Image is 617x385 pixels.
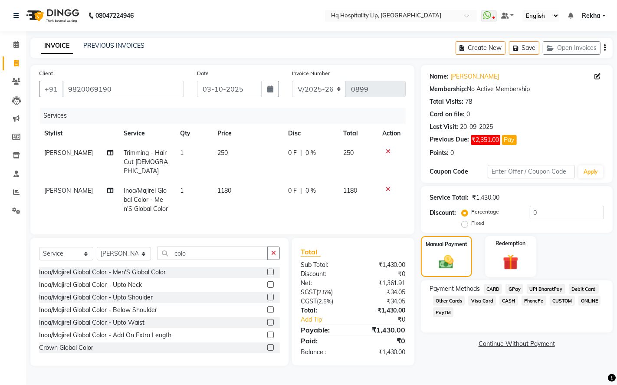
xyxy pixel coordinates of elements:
button: Save [509,41,539,55]
div: Total Visits: [430,97,464,106]
div: Paid: [294,336,353,346]
span: Rekha [582,11,601,20]
span: | [300,186,302,195]
label: Date [197,69,209,77]
span: CGST [301,297,317,305]
span: ONLINE [578,296,601,306]
span: 1180 [344,187,358,194]
a: Continue Without Payment [423,339,611,349]
label: Client [39,69,53,77]
th: Price [213,124,283,143]
span: ₹2,351.00 [471,135,500,145]
img: _cash.svg [434,253,459,270]
th: Stylist [39,124,118,143]
div: Inoa/Majirel Global Color - Upto Waist [39,318,144,327]
span: UPI BharatPay [527,284,565,294]
div: 78 [466,97,473,106]
input: Enter Offer / Coupon Code [488,165,575,178]
span: 2.5% [318,289,331,296]
div: Inoa/Majirel Global Color - Men'S Global Color [39,268,166,277]
span: 1180 [218,187,232,194]
span: Inoa/Majirel Global Color - Men'S Global Color [124,187,168,213]
div: ₹0 [353,270,412,279]
div: Card on file: [430,110,465,119]
div: 0 [467,110,470,119]
th: Service [118,124,175,143]
span: CARD [484,284,502,294]
div: Membership: [430,85,467,94]
th: Action [377,124,406,143]
a: INVOICE [41,38,73,54]
div: Crown Global Color [39,343,93,352]
div: ( ) [294,297,353,306]
span: 2.5% [318,298,331,305]
th: Qty [175,124,212,143]
b: 08047224946 [95,3,134,28]
div: Last Visit: [430,122,459,132]
span: GPay [505,284,523,294]
div: Net: [294,279,353,288]
div: Discount: [294,270,353,279]
span: Payment Methods [430,284,480,293]
span: Visa Card [468,296,496,306]
span: 0 % [305,186,316,195]
th: Total [338,124,377,143]
div: ₹1,361.91 [353,279,412,288]
span: PayTM [433,307,454,317]
span: 250 [344,149,354,157]
div: ₹34.05 [353,297,412,306]
label: Redemption [496,240,525,247]
div: Coupon Code [430,167,488,176]
span: 250 [218,149,228,157]
a: [PERSON_NAME] [451,72,499,81]
label: Fixed [472,219,485,227]
span: Total [301,247,321,257]
div: ( ) [294,288,353,297]
div: Points: [430,148,449,158]
div: Services [40,108,412,124]
button: Open Invoices [543,41,601,55]
div: 20-09-2025 [460,122,493,132]
div: ₹0 [363,315,412,324]
span: CASH [499,296,518,306]
div: ₹0 [353,336,412,346]
span: [PERSON_NAME] [44,187,93,194]
div: No Active Membership [430,85,604,94]
label: Invoice Number [292,69,330,77]
span: [PERSON_NAME] [44,149,93,157]
div: Balance : [294,348,353,357]
button: Apply [578,165,603,178]
button: +91 [39,81,63,97]
a: PREVIOUS INVOICES [83,42,144,49]
img: logo [22,3,82,28]
div: ₹1,430.00 [353,306,412,315]
div: ₹1,430.00 [473,193,500,202]
div: ₹1,430.00 [353,260,412,270]
div: Previous Due: [430,135,469,145]
span: | [300,148,302,158]
span: 0 % [305,148,316,158]
input: Search by Name/Mobile/Email/Code [62,81,184,97]
input: Search or Scan [158,247,268,260]
div: Name: [430,72,449,81]
span: Debit Card [569,284,599,294]
span: Other Cards [433,296,465,306]
img: _gift.svg [498,253,524,272]
div: Inoa/Majirel Global Color - Upto Neck [39,280,142,290]
a: Add Tip [294,315,363,324]
span: 1 [180,149,184,157]
div: Total: [294,306,353,315]
div: Sub Total: [294,260,353,270]
span: Trimming - Hair Cut [DEMOGRAPHIC_DATA] [124,149,168,175]
div: Service Total: [430,193,469,202]
span: 0 F [288,148,297,158]
label: Manual Payment [426,240,467,248]
button: Pay [502,135,517,145]
div: Discount: [430,208,456,217]
div: Inoa/Majirel Global Color - Add On Extra Length [39,331,171,340]
span: 0 F [288,186,297,195]
div: Inoa/Majirel Global Color - Upto Shoulder [39,293,153,302]
th: Disc [283,124,338,143]
div: ₹1,430.00 [353,348,412,357]
span: 1 [180,187,184,194]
